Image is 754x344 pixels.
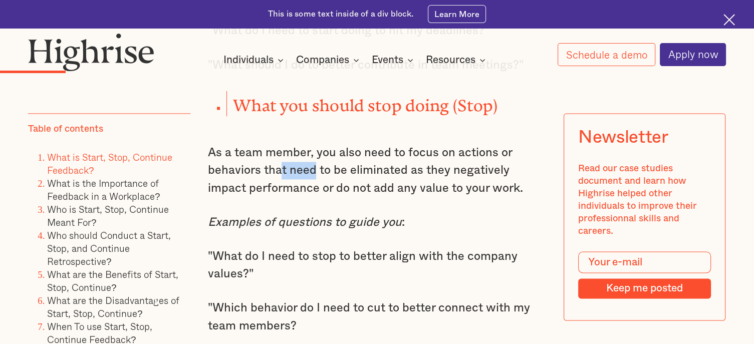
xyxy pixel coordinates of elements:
[207,214,546,231] p: :
[426,54,475,66] div: Resources
[28,123,103,136] div: Table of contents
[578,162,711,237] div: Read our case studies document and learn how Highrise helped other individuals to improve their p...
[207,144,546,197] p: As a team member, you also need to focus on actions or behaviors that need to be eliminated as th...
[428,5,486,23] a: Learn More
[268,9,414,20] div: This is some text inside of a div block.
[296,54,349,66] div: Companies
[578,279,711,299] input: Keep me posted
[233,96,497,107] strong: What you should stop doing (Stop)
[207,248,546,283] p: "What do I need to stop to better align with the company values?"
[372,54,403,66] div: Events
[207,216,401,228] em: Examples of questions to guide you
[47,202,169,229] a: Who is Start, Stop, Continue Meant For?
[426,54,488,66] div: Resources
[223,54,274,66] div: Individuals
[558,43,655,66] a: Schedule a demo
[223,54,287,66] div: Individuals
[207,299,546,335] p: "Which behavior do I need to cut to better connect with my team members?
[47,150,172,177] a: What is Start, Stop, Continue Feedback?
[28,33,154,71] img: Highrise logo
[660,43,726,66] a: Apply now
[723,14,735,26] img: Cross icon
[47,293,179,320] a: What are the Disadvantages of Start, Stop, Continue?
[578,251,711,272] input: Your e-mail
[47,267,178,294] a: What are the Benefits of Start, Stop, Continue?
[372,54,416,66] div: Events
[47,176,160,203] a: What is the Importance of Feedback in a Workplace?
[47,228,171,268] a: Who should Conduct a Start, Stop, and Continue Retrospective?
[578,128,668,148] div: Newsletter
[578,251,711,298] form: Modal Form
[296,54,362,66] div: Companies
